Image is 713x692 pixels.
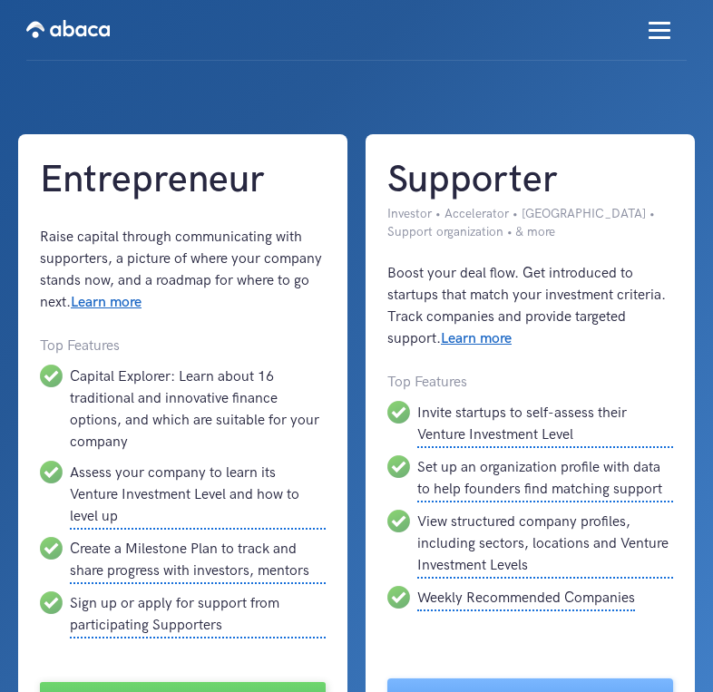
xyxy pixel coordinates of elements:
[632,4,687,55] div: menu
[417,586,635,611] div: Weekly Recommended Companies
[70,365,326,453] div: Capital Explorer: Learn about 16 traditional and innovative finance options, and which are suitab...
[70,461,326,530] div: Assess your company to learn its Venture Investment Level and how to level up
[387,372,673,394] div: Top Features
[417,401,673,448] div: Invite startups to self-assess their Venture Investment Level
[387,263,673,350] div: Boost your deal flow. Get introduced to startups that match your investment criteria. Track compa...
[71,294,142,311] a: Learn more
[70,537,326,584] div: Create a Milestone Plan to track and share progress with investors, mentors
[387,156,673,205] h1: Supporter
[387,205,673,241] div: Investor • Accelerator • [GEOGRAPHIC_DATA] • Support organization • & more
[40,156,326,205] h1: Entrepreneur
[40,336,326,357] div: Top Features
[441,330,512,347] a: Learn more
[417,455,673,502] div: Set up an organization profile with data to help founders find matching support
[417,510,673,579] div: View structured company profiles, including sectors, locations and Venture Investment Levels
[70,591,326,638] div: Sign up or apply for support from participating Supporters
[26,15,110,44] img: Abaca logo
[40,227,326,314] div: Raise capital through communicating with supporters, a picture of where your company stands now, ...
